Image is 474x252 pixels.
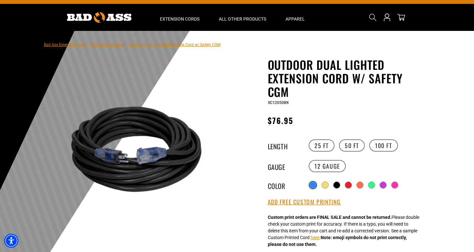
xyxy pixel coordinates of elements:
span: › [89,42,90,47]
span: SC12050BK [268,100,289,105]
span: Apparel [285,16,305,22]
span: › [127,42,128,47]
summary: Search [368,12,378,23]
h1: Outdoor Dual Lighted Extension Cord w/ Safety CGM [268,58,426,98]
span: Outdoor Dual Lighted Extension Cord w/ Safety CGM [129,42,220,47]
img: Bad Ass Extension Cords [67,12,131,23]
nav: breadcrumbs [44,41,220,48]
legend: Gauge [268,162,300,170]
span: $76.95 [268,115,293,126]
summary: Apparel [276,4,314,31]
summary: Extension Cords [150,4,209,31]
div: Please double check your custom print for accuracy. If there is a typo, you will need to delete t... [268,214,419,248]
a: Bad Ass Extension Cords [44,42,87,47]
button: Add Free Custom Printing [268,199,341,206]
a: Return to Collection [91,42,125,47]
span: Extension Cords [160,16,199,22]
label: 12 Gauge [309,160,346,172]
img: Black [63,74,218,229]
strong: Note: emoji symbols do not print correctly, please do not use them. [268,235,407,247]
strong: Custom print orders are FINAL SALE and cannot be returned. [268,215,392,220]
summary: All Other Products [209,4,276,31]
legend: Color [268,181,300,189]
label: 25 FT [309,139,334,152]
span: All Other Products [219,16,266,22]
div: Accessibility Menu [4,234,18,248]
label: 50 FT [339,139,365,152]
label: 100 FT [369,139,398,152]
a: cart [396,14,406,21]
a: Open this option [382,4,392,31]
button: here [311,234,319,241]
legend: Length [268,141,300,150]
